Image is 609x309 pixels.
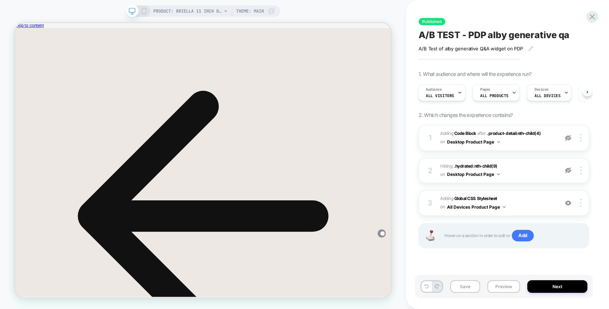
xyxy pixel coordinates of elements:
[580,134,582,142] img: close
[419,18,445,25] span: Published
[580,167,582,174] img: close
[423,230,437,241] img: Joystick
[419,71,531,77] span: 1. What audience and where will the experience run?
[427,164,434,177] div: 2
[480,93,509,98] span: ALL PRODUCTS
[426,87,442,92] span: Audience
[440,171,445,178] span: on
[427,196,434,209] div: 3
[153,5,222,17] span: PRODUCT: Briella 11 Inch Denim Shorts - Heyburn Wash [[PERSON_NAME]]
[454,196,497,201] b: Global CSS Stylesheet
[440,195,555,212] span: Adding
[440,203,445,211] span: on
[419,112,513,118] span: 2. Which changes the experience contains?
[419,29,569,40] span: A/B TEST - PDP alby generative qa
[565,135,571,141] img: eye
[480,87,490,92] span: Pages
[440,131,476,136] span: Adding
[427,131,434,144] div: 1
[534,93,560,98] span: ALL DEVICES
[497,141,500,143] img: down arrow
[450,280,480,293] button: Save
[527,280,587,293] button: Next
[426,93,454,98] span: All Visitors
[447,203,506,212] button: All Devices Product Page
[580,199,582,207] img: close
[565,200,571,206] img: crossed eye
[487,131,541,136] span: .product-detail:nth-child(4)
[454,163,497,169] span: .hydrated:nth-child(9)
[534,87,549,92] span: Devices
[440,138,445,146] span: on
[503,206,506,208] img: down arrow
[447,137,500,146] button: Desktop Product Page
[512,230,534,241] span: Add
[497,173,500,175] img: down arrow
[419,46,523,51] span: A/B Test of alby generative Q&A widget on PDP
[477,131,486,136] span: AFTER
[483,275,494,286] iframe: Gorgias live chat messenger
[454,131,476,136] b: Code Block
[487,280,520,293] button: Preview
[447,170,500,179] button: Desktop Product Page
[236,5,264,17] span: Theme: MAIN
[440,162,555,179] span: Hiding :
[565,167,571,173] img: eye
[445,230,581,241] span: Hover on a section in order to edit or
